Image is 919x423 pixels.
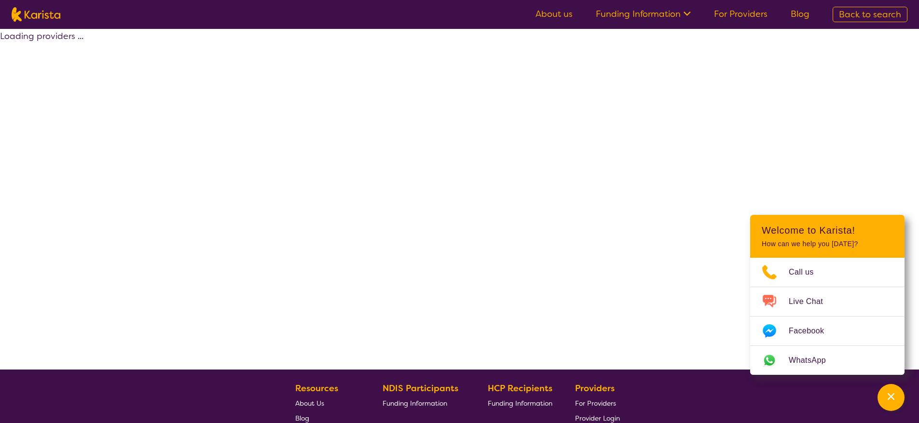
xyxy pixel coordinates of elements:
[295,399,324,408] span: About Us
[789,324,836,338] span: Facebook
[295,383,338,394] b: Resources
[383,399,447,408] span: Funding Information
[789,265,825,279] span: Call us
[575,414,620,423] span: Provider Login
[762,240,893,248] p: How can we help you [DATE]?
[791,8,809,20] a: Blog
[575,399,616,408] span: For Providers
[789,294,835,309] span: Live Chat
[12,7,60,22] img: Karista logo
[575,396,620,410] a: For Providers
[750,346,905,375] a: Web link opens in a new tab.
[295,396,360,410] a: About Us
[596,8,691,20] a: Funding Information
[383,383,458,394] b: NDIS Participants
[762,225,893,236] h2: Welcome to Karista!
[750,215,905,375] div: Channel Menu
[488,399,552,408] span: Funding Information
[750,258,905,375] ul: Choose channel
[488,396,552,410] a: Funding Information
[878,384,905,411] button: Channel Menu
[383,396,466,410] a: Funding Information
[839,9,901,20] span: Back to search
[488,383,552,394] b: HCP Recipients
[295,414,309,423] span: Blog
[714,8,768,20] a: For Providers
[535,8,573,20] a: About us
[833,7,907,22] a: Back to search
[789,353,837,368] span: WhatsApp
[575,383,615,394] b: Providers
